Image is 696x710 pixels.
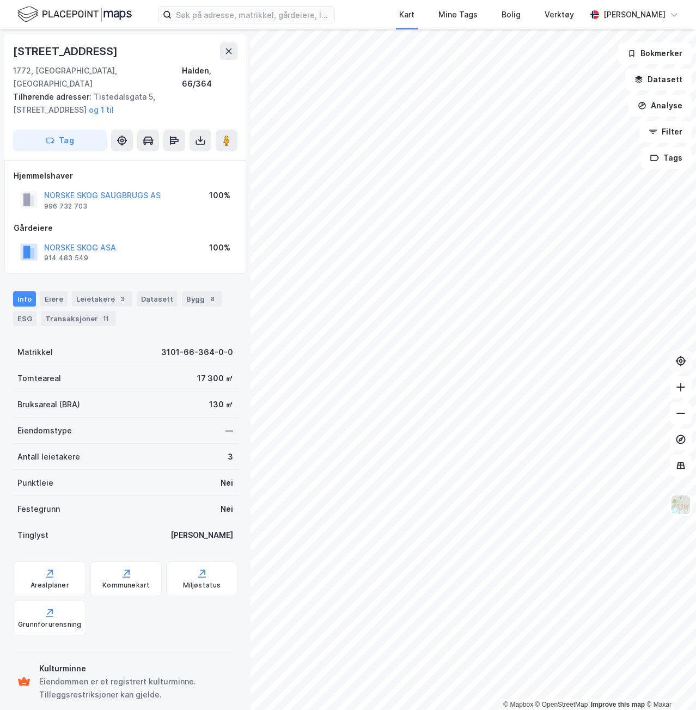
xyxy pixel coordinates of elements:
input: Søk på adresse, matrikkel, gårdeiere, leietakere eller personer [172,7,334,23]
div: Kart [399,8,414,21]
div: Halden, 66/364 [182,64,237,90]
div: Tomteareal [17,372,61,385]
div: 914 483 549 [44,254,88,262]
div: 996 732 703 [44,202,87,211]
div: 11 [100,313,111,324]
div: Tinglyst [17,529,48,542]
div: Gårdeiere [14,222,237,235]
div: Nei [221,476,233,489]
div: 17 300 ㎡ [197,372,233,385]
div: 3101-66-364-0-0 [161,346,233,359]
a: OpenStreetMap [535,701,588,708]
img: Z [670,494,691,515]
div: Grunnforurensning [18,620,81,629]
div: [PERSON_NAME] [603,8,666,21]
button: Filter [639,121,692,143]
div: Antall leietakere [17,450,80,463]
div: Bygg [182,291,222,307]
div: Bruksareal (BRA) [17,398,80,411]
div: Datasett [137,291,178,307]
div: Eiendommen er et registrert kulturminne. Tilleggsrestriksjoner kan gjelde. [39,675,233,701]
div: 3 [117,293,128,304]
div: Festegrunn [17,503,60,516]
div: Matrikkel [17,346,53,359]
div: ESG [13,311,36,326]
button: Tag [13,130,107,151]
div: 3 [228,450,233,463]
div: 100% [209,189,230,202]
div: Miljøstatus [183,581,221,590]
div: Bolig [502,8,521,21]
div: 8 [207,293,218,304]
div: Kulturminne [39,662,233,675]
div: Tistedalsgata 5, [STREET_ADDRESS] [13,90,229,117]
div: 130 ㎡ [209,398,233,411]
div: — [225,424,233,437]
div: Eiere [40,291,68,307]
div: Arealplaner [30,581,69,590]
div: Kontrollprogram for chat [642,658,696,710]
button: Datasett [625,69,692,90]
img: logo.f888ab2527a4732fd821a326f86c7f29.svg [17,5,132,24]
div: [PERSON_NAME] [170,529,233,542]
div: 1772, [GEOGRAPHIC_DATA], [GEOGRAPHIC_DATA] [13,64,182,90]
iframe: Chat Widget [642,658,696,710]
div: Eiendomstype [17,424,72,437]
div: [STREET_ADDRESS] [13,42,120,60]
div: Nei [221,503,233,516]
div: Hjemmelshaver [14,169,237,182]
button: Tags [641,147,692,169]
div: Kommunekart [102,581,150,590]
button: Bokmerker [618,42,692,64]
span: Tilhørende adresser: [13,92,94,101]
div: 100% [209,241,230,254]
div: Punktleie [17,476,53,489]
div: Leietakere [72,291,132,307]
div: Transaksjoner [41,311,115,326]
div: Info [13,291,36,307]
a: Improve this map [591,701,645,708]
a: Mapbox [503,701,533,708]
div: Mine Tags [438,8,478,21]
button: Analyse [628,95,692,117]
div: Verktøy [545,8,574,21]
